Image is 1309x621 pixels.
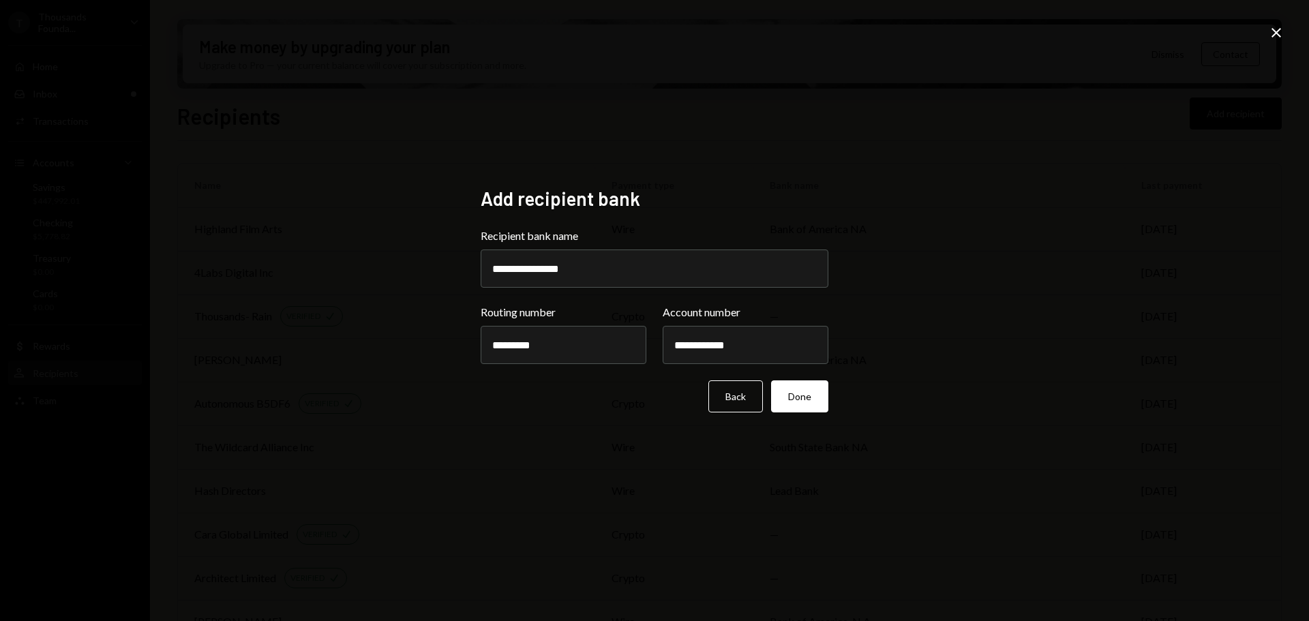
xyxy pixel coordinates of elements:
[771,380,828,412] button: Done
[481,185,828,212] h2: Add recipient bank
[663,304,828,320] label: Account number
[481,228,828,244] label: Recipient bank name
[708,380,763,412] button: Back
[481,304,646,320] label: Routing number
